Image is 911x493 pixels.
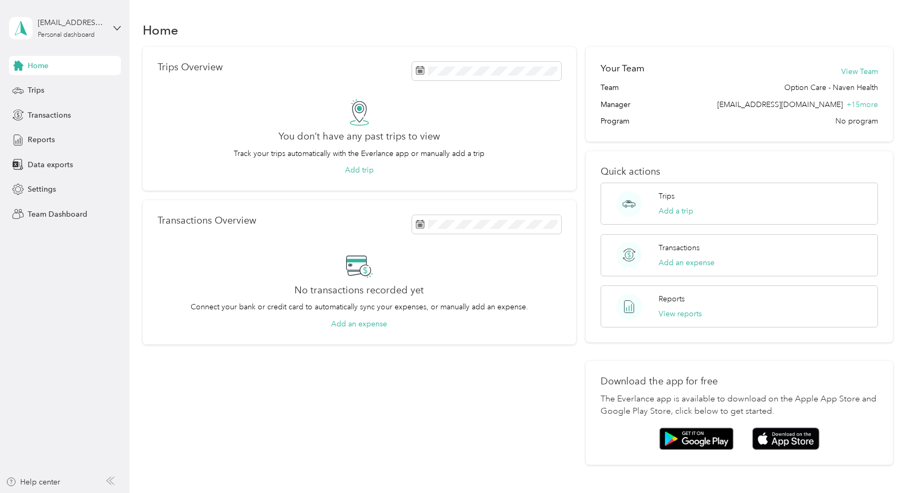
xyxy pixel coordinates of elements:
p: Transactions Overview [158,215,256,226]
div: Personal dashboard [38,32,95,38]
span: Transactions [28,110,71,121]
span: Option Care - Naven Health [784,82,878,93]
button: View Team [841,66,878,77]
button: Add a trip [659,206,693,217]
iframe: Everlance-gr Chat Button Frame [851,433,911,493]
p: Trips [659,191,675,202]
span: Team [601,82,619,93]
span: No program [835,116,878,127]
span: Trips [28,85,44,96]
h2: You don’t have any past trips to view [278,131,440,142]
h2: Your Team [601,62,644,75]
div: [EMAIL_ADDRESS][DOMAIN_NAME] [38,17,104,28]
p: Connect your bank or credit card to automatically sync your expenses, or manually add an expense. [191,301,528,313]
button: Add trip [345,165,374,176]
span: Home [28,60,48,71]
button: Help center [6,476,60,488]
span: + 15 more [847,100,878,109]
p: Download the app for free [601,376,878,387]
p: Reports [659,293,685,305]
span: Team Dashboard [28,209,87,220]
img: Google play [659,428,734,450]
span: Settings [28,184,56,195]
img: App store [752,428,819,450]
button: Add an expense [331,318,387,330]
p: The Everlance app is available to download on the Apple App Store and Google Play Store, click be... [601,393,878,418]
p: Quick actions [601,166,878,177]
span: Data exports [28,159,73,170]
p: Trips Overview [158,62,223,73]
span: [EMAIL_ADDRESS][DOMAIN_NAME] [717,100,843,109]
span: Reports [28,134,55,145]
span: Manager [601,99,630,110]
h1: Home [143,24,178,36]
p: Track your trips automatically with the Everlance app or manually add a trip [234,148,485,159]
button: Add an expense [659,257,715,268]
h2: No transactions recorded yet [294,285,424,296]
p: Transactions [659,242,700,253]
button: View reports [659,308,702,319]
span: Program [601,116,629,127]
